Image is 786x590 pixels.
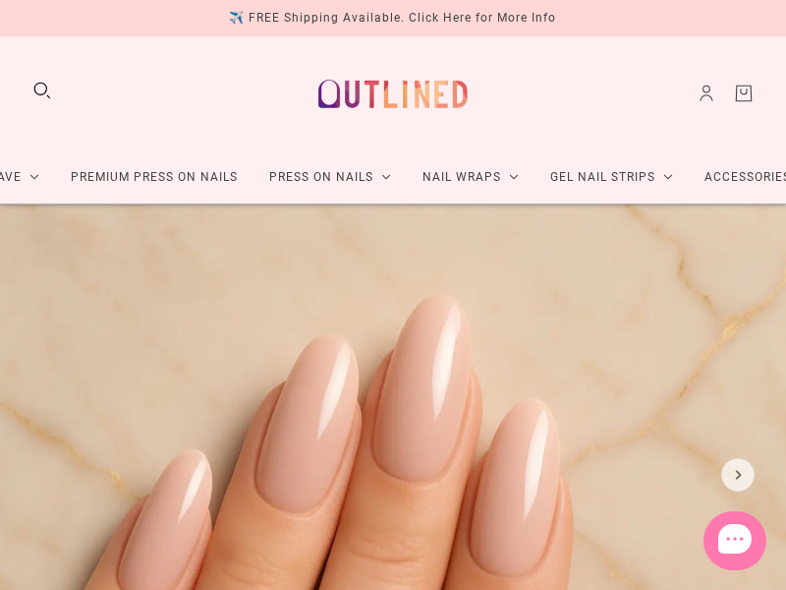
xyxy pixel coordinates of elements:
[696,83,717,104] a: Account
[307,52,479,136] a: Outlined
[733,83,755,104] a: Cart
[55,151,253,204] a: Premium Press On Nails
[253,151,407,204] a: Press On Nails
[31,80,53,101] button: Search
[534,151,689,204] a: Gel Nail Strips
[229,8,556,29] div: ✈️ FREE Shipping Available. Click Here for More Info
[407,151,534,204] a: Nail Wraps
